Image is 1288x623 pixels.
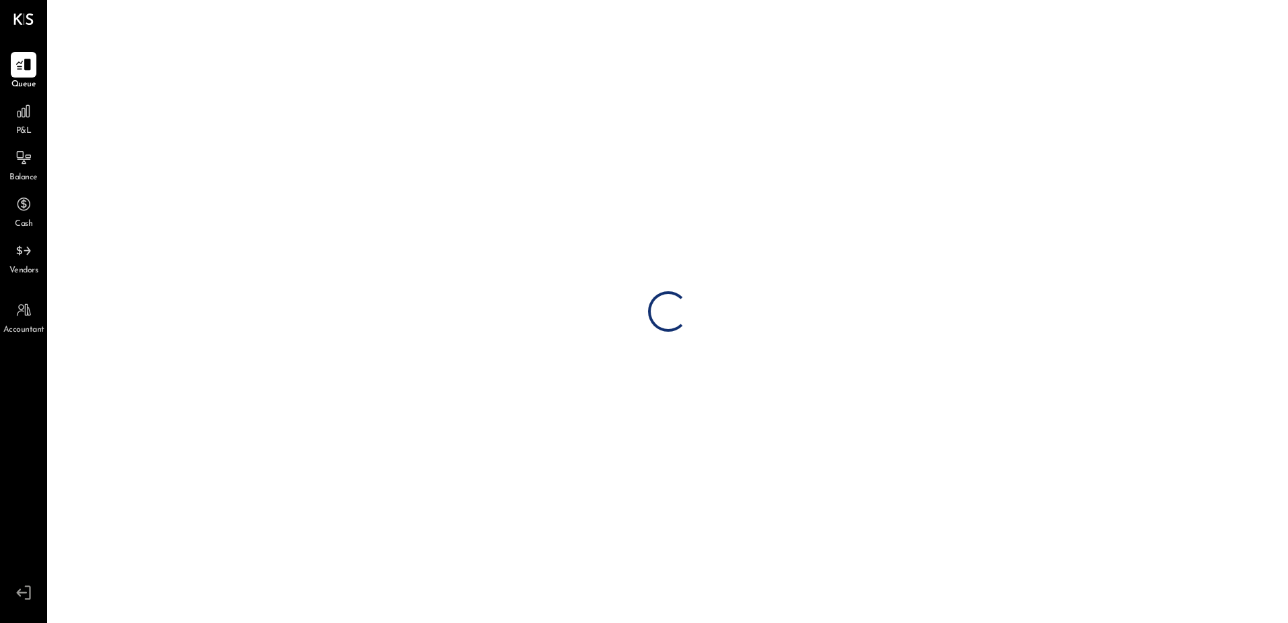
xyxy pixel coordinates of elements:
a: P&L [1,98,46,138]
span: Accountant [3,324,44,336]
span: Vendors [9,265,38,277]
a: Vendors [1,238,46,277]
a: Queue [1,52,46,91]
span: Cash [15,218,32,231]
a: Accountant [1,297,46,336]
span: P&L [16,125,32,138]
span: Queue [11,79,36,91]
a: Cash [1,191,46,231]
span: Balance [9,172,38,184]
a: Balance [1,145,46,184]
